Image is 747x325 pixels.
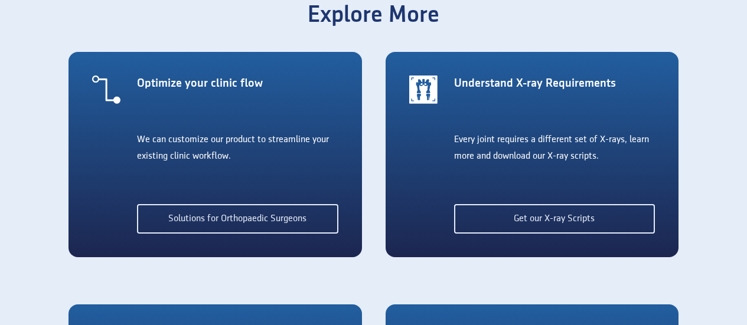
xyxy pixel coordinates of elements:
[137,132,338,165] div: We can customize our product to streamline your existing clinic workflow.
[137,75,338,92] div: Optimize your clinic flow
[454,132,655,165] div: Every joint requires a different set of X-rays, learn more and download our X-ray scripts.
[137,204,338,234] a: Solutions for Orthopaedic Surgeons
[454,204,655,234] a: Get our X-ray Scripts
[308,2,439,28] div: Explore More
[454,75,655,92] div: Understand X-ray Requirements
